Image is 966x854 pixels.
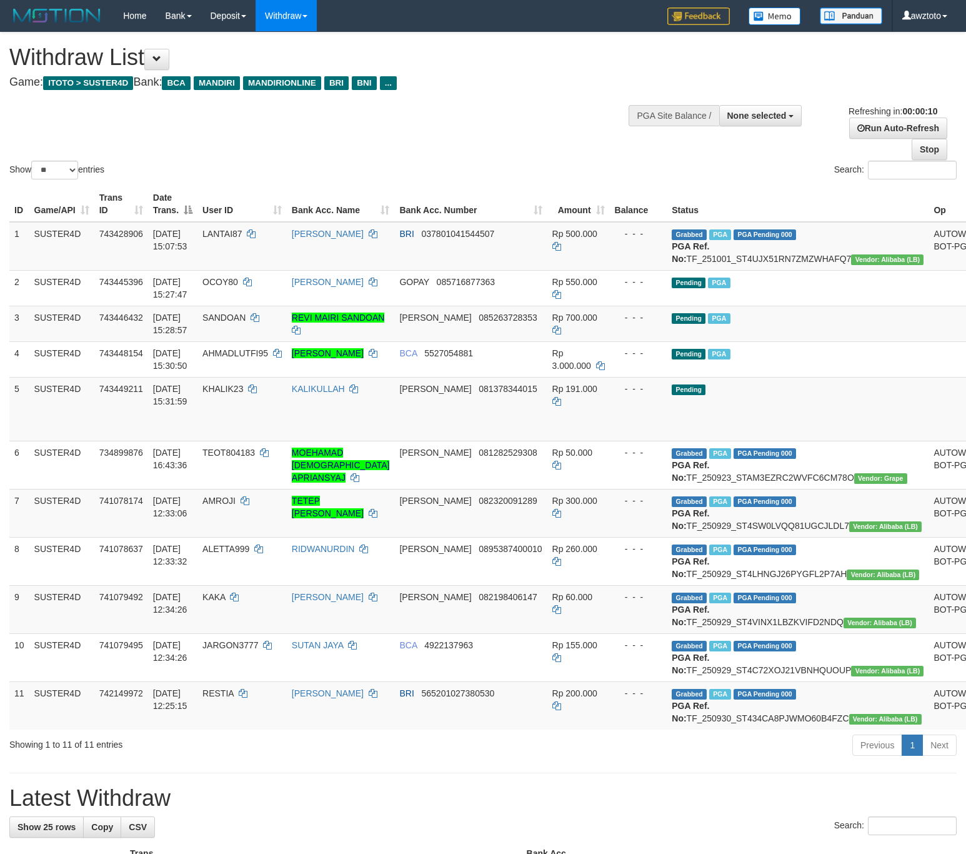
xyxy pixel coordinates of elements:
[667,186,929,222] th: Status
[43,76,133,90] span: ITOTO > SUSTER4D
[29,681,94,730] td: SUSTER4D
[922,735,957,756] a: Next
[324,76,349,90] span: BRI
[868,161,957,179] input: Search:
[202,640,258,650] span: JARGON3777
[29,341,94,377] td: SUSTER4D
[29,489,94,537] td: SUSTER4D
[9,633,29,681] td: 10
[9,186,29,222] th: ID
[667,441,929,489] td: TF_250923_STAM3EZRC2WVFC6CM78O
[202,229,242,239] span: LANTAI87
[29,585,94,633] td: SUSTER4D
[31,161,78,179] select: Showentries
[9,76,632,89] h4: Game: Bank:
[734,545,796,555] span: PGA Pending
[719,105,802,126] button: None selected
[292,544,355,554] a: RIDWANURDIN
[29,222,94,271] td: SUSTER4D
[399,348,417,358] span: BCA
[912,139,947,160] a: Stop
[99,348,143,358] span: 743448154
[352,76,376,90] span: BNI
[734,448,796,459] span: PGA Pending
[9,161,104,179] label: Show entries
[479,384,537,394] span: Copy 081378344015 to clipboard
[902,735,923,756] a: 1
[153,688,187,711] span: [DATE] 12:25:15
[851,666,924,676] span: Vendor URL: https://dashboard.q2checkout.com/secure
[9,377,29,441] td: 5
[610,186,667,222] th: Balance
[734,593,796,603] span: PGA Pending
[552,544,597,554] span: Rp 260.000
[153,277,187,299] span: [DATE] 15:27:47
[672,349,705,359] span: Pending
[292,348,364,358] a: [PERSON_NAME]
[394,186,547,222] th: Bank Acc. Number: activate to sort column ascending
[287,186,395,222] th: Bank Acc. Name: activate to sort column ascending
[552,348,591,371] span: Rp 3.000.000
[99,688,143,698] span: 742149972
[424,640,473,650] span: Copy 4922137963 to clipboard
[17,822,76,832] span: Show 25 rows
[421,229,494,239] span: Copy 037801041544507 to clipboard
[399,640,417,650] span: BCA
[672,229,707,240] span: Grabbed
[424,348,473,358] span: Copy 5527054881 to clipboard
[91,822,113,832] span: Copy
[153,348,187,371] span: [DATE] 15:30:50
[552,277,597,287] span: Rp 550.000
[292,688,364,698] a: [PERSON_NAME]
[292,496,364,518] a: TETEP [PERSON_NAME]
[202,592,226,602] span: KAKA
[734,641,796,651] span: PGA Pending
[148,186,197,222] th: Date Trans.: activate to sort column descending
[153,640,187,663] span: [DATE] 12:34:26
[615,228,662,240] div: - - -
[153,496,187,518] span: [DATE] 12:33:06
[99,384,143,394] span: 743449211
[9,270,29,306] td: 2
[749,8,801,25] img: Button%20Memo.svg
[615,276,662,288] div: - - -
[99,277,143,287] span: 743445396
[552,592,593,602] span: Rp 60.000
[9,341,29,377] td: 4
[672,448,707,459] span: Grabbed
[629,105,719,126] div: PGA Site Balance /
[847,570,919,580] span: Vendor URL: https://dashboard.q2checkout.com/secure
[849,521,922,532] span: Vendor URL: https://dashboard.q2checkout.com/secure
[9,441,29,489] td: 6
[734,229,796,240] span: PGA Pending
[197,186,287,222] th: User ID: activate to sort column ascending
[399,688,414,698] span: BRI
[709,545,731,555] span: Marked by awztoto
[834,161,957,179] label: Search:
[708,313,730,324] span: Marked by awztoto
[672,593,707,603] span: Grabbed
[615,446,662,459] div: - - -
[9,537,29,585] td: 8
[552,640,597,650] span: Rp 155.000
[851,254,924,265] span: Vendor URL: https://dashboard.q2checkout.com/secure
[672,384,705,395] span: Pending
[121,816,155,838] a: CSV
[399,384,471,394] span: [PERSON_NAME]
[734,496,796,507] span: PGA Pending
[709,496,731,507] span: Marked by awztoto
[99,313,143,323] span: 743446432
[667,8,730,25] img: Feedback.jpg
[615,687,662,700] div: - - -
[615,311,662,324] div: - - -
[399,229,414,239] span: BRI
[29,306,94,341] td: SUSTER4D
[292,313,385,323] a: REVI MAIRI SANDOAN
[202,448,255,458] span: TEOT804183
[399,496,471,506] span: [PERSON_NAME]
[667,537,929,585] td: TF_250929_ST4LHNGJ26PYGFL2P7AH
[29,441,94,489] td: SUSTER4D
[868,816,957,835] input: Search:
[547,186,610,222] th: Amount: activate to sort column ascending
[99,592,143,602] span: 741079492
